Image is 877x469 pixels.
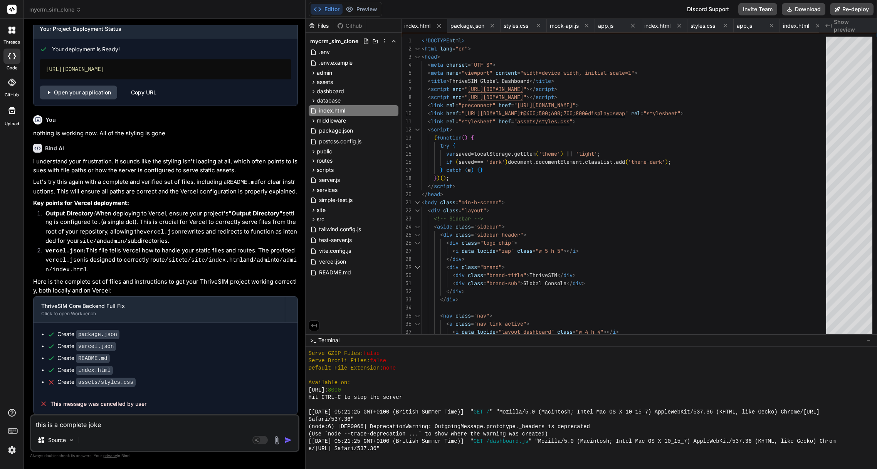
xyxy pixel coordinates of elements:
span: tailwind.config.js [318,225,362,234]
span: = [462,86,465,92]
span: > [437,53,440,60]
span: > [514,239,517,246]
span: meta [431,69,443,76]
span: class [462,239,477,246]
span: charset [446,61,468,68]
div: 28 [402,255,412,263]
span: 'light' [576,150,597,157]
div: 20 [402,190,412,198]
span: ( [434,134,437,141]
span: ></ [526,86,536,92]
div: 16 [402,158,412,166]
span: var [446,150,455,157]
span: "min-h-screen" [459,199,502,206]
span: catch [446,166,462,173]
span: ) [471,166,474,173]
span: script [431,94,449,101]
span: link [431,118,443,125]
span: function [437,134,462,141]
div: Click to collapse the range. [412,53,422,61]
span: meta [431,61,443,68]
div: Click to collapse the range. [412,45,422,53]
span: ( [440,175,443,182]
code: . [97,219,101,226]
span: > [634,69,637,76]
span: "sidebar" [474,223,502,230]
label: code [7,65,17,71]
div: 12 [402,126,412,134]
span: " [625,110,628,117]
span: } [480,166,483,173]
span: <!-- Sidebar --> [434,215,483,222]
span: mycrm_sim_clone [29,6,81,13]
span: . [533,158,536,165]
span: . [511,150,514,157]
span: app.js [598,22,613,30]
span: " [465,86,468,92]
span: ) [443,175,446,182]
span: "UTF-8" [471,61,492,68]
code: vercel.json [143,229,181,235]
div: 8 [402,93,412,101]
div: 25 [402,231,412,239]
span: "logo-chip" [480,239,514,246]
span: = [477,239,480,246]
div: 17 [402,166,412,174]
div: 22 [402,207,412,215]
span: . [613,158,616,165]
span: title [536,77,551,84]
span: "en" [455,45,468,52]
span: = [511,102,514,109]
strong: Output Directory: [45,210,95,217]
span: name [446,69,459,76]
span: public [317,148,332,155]
span: = [471,150,474,157]
strong: "Output Directory" [228,210,282,217]
div: ThriveSIM Core Backend Full Fix [41,302,277,310]
span: link [431,102,443,109]
span: saved [459,158,474,165]
span: ) [560,150,563,157]
span: simple-test.js [318,195,353,205]
span: "sidebar-header" [474,231,523,238]
label: Upload [5,121,19,127]
span: test-server.js [318,235,353,245]
span: try [440,142,449,149]
span: "viewport" [462,69,492,76]
span: } [434,175,437,182]
span: < [428,94,431,101]
span: Your deployment is Ready! [52,45,120,53]
span: = [452,45,455,52]
span: > [492,61,496,68]
code: admin/ [107,238,128,245]
span: content [496,69,517,76]
span: styles.css [504,22,528,30]
span: middleware [317,117,346,124]
span: > [502,199,505,206]
button: Editor [311,4,343,15]
h6: You [45,116,56,124]
span: < [434,223,437,230]
span: <!DOCTYPE [422,37,449,44]
span: ) [505,158,508,165]
div: 2 [402,45,412,53]
span: .env [318,47,331,57]
div: Click to collapse the range. [412,126,422,134]
span: > [523,231,526,238]
span: > [576,102,579,109]
span: < [422,45,425,52]
span: src [452,94,462,101]
span: " [570,118,573,125]
div: Click to collapse the range. [412,223,422,231]
div: 19 [402,182,412,190]
span: 'theme' [539,150,560,157]
span: href [499,102,511,109]
span: ; [446,175,449,182]
div: Click to collapse the range. [412,231,422,239]
span: > [554,86,557,92]
div: Copy URL [131,86,156,99]
span: < [428,118,431,125]
span: ></ [526,94,536,101]
span: = [459,69,462,76]
span: = [640,110,643,117]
